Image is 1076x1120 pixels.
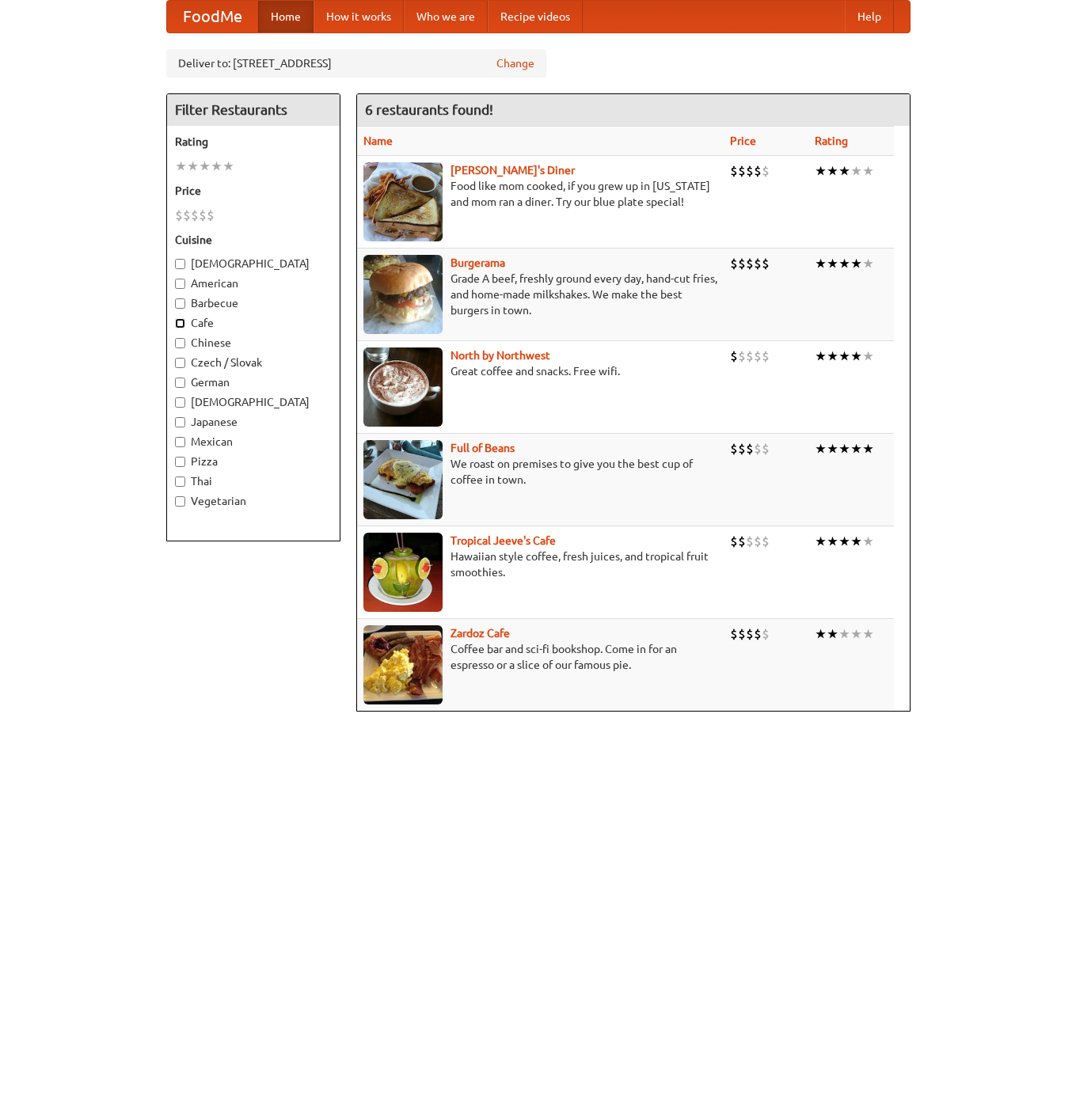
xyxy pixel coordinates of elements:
[815,533,827,550] li: ★
[175,496,185,507] input: Vegetarian
[850,162,862,180] li: ★
[211,158,222,175] li: ★
[191,207,199,224] li: $
[730,625,738,643] li: $
[762,162,770,180] li: $
[496,55,534,71] a: Change
[730,440,738,457] li: $
[183,207,191,224] li: $
[862,255,874,272] li: ★
[175,259,185,269] input: [DEMOGRAPHIC_DATA]
[451,349,550,362] a: North by Northwest
[451,442,515,454] a: Full of Beans
[762,255,770,272] li: $
[845,1,894,32] a: Help
[850,255,862,272] li: ★
[175,355,332,370] label: Czech / Slovak
[730,347,738,365] li: $
[815,135,848,147] a: Rating
[838,347,850,365] li: ★
[363,440,443,519] img: beans.jpg
[451,256,505,269] a: Burgerama
[363,456,717,488] p: We roast on premises to give you the best cup of coffee in town.
[175,318,185,328] input: Cafe
[762,440,770,457] li: $
[175,417,185,427] input: Japanese
[488,1,583,32] a: Recipe videos
[838,255,850,272] li: ★
[754,533,762,550] li: $
[738,440,746,457] li: $
[746,533,754,550] li: $
[175,378,185,388] input: German
[738,625,746,643] li: $
[850,347,862,365] li: ★
[175,134,332,150] h5: Rating
[815,162,827,180] li: ★
[175,295,332,311] label: Barbecue
[738,347,746,365] li: $
[762,533,770,550] li: $
[730,135,756,147] a: Price
[175,338,185,348] input: Chinese
[175,414,332,430] label: Japanese
[363,255,443,334] img: burgerama.jpg
[199,158,211,175] li: ★
[451,164,575,177] a: [PERSON_NAME]'s Diner
[365,102,493,117] ng-pluralize: 6 restaurants found!
[738,255,746,272] li: $
[815,255,827,272] li: ★
[451,534,556,547] a: Tropical Jeeve's Cafe
[175,335,332,351] label: Chinese
[175,279,185,289] input: American
[363,162,443,241] img: sallys.jpg
[730,255,738,272] li: $
[199,207,207,224] li: $
[838,533,850,550] li: ★
[451,627,510,640] a: Zardoz Cafe
[175,454,332,469] label: Pizza
[838,162,850,180] li: ★
[175,315,332,331] label: Cafe
[175,493,332,509] label: Vegetarian
[746,625,754,643] li: $
[815,347,827,365] li: ★
[862,625,874,643] li: ★
[850,625,862,643] li: ★
[175,394,332,410] label: [DEMOGRAPHIC_DATA]
[827,255,838,272] li: ★
[314,1,404,32] a: How it works
[838,440,850,457] li: ★
[363,533,443,612] img: jeeves.jpg
[862,440,874,457] li: ★
[175,298,185,309] input: Barbecue
[815,625,827,643] li: ★
[175,232,332,248] h5: Cuisine
[754,347,762,365] li: $
[258,1,314,32] a: Home
[207,207,215,224] li: $
[827,533,838,550] li: ★
[175,437,185,447] input: Mexican
[363,271,717,318] p: Grade A beef, freshly ground every day, hand-cut fries, and home-made milkshakes. We make the bes...
[738,533,746,550] li: $
[363,641,717,673] p: Coffee bar and sci-fi bookshop. Come in for an espresso or a slice of our famous pie.
[175,358,185,368] input: Czech / Slovak
[166,49,546,78] div: Deliver to: [STREET_ADDRESS]
[827,440,838,457] li: ★
[862,533,874,550] li: ★
[404,1,488,32] a: Who we are
[746,162,754,180] li: $
[827,162,838,180] li: ★
[363,549,717,580] p: Hawaiian style coffee, fresh juices, and tropical fruit smoothies.
[850,440,862,457] li: ★
[762,625,770,643] li: $
[175,207,183,224] li: $
[754,625,762,643] li: $
[175,473,332,489] label: Thai
[175,374,332,390] label: German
